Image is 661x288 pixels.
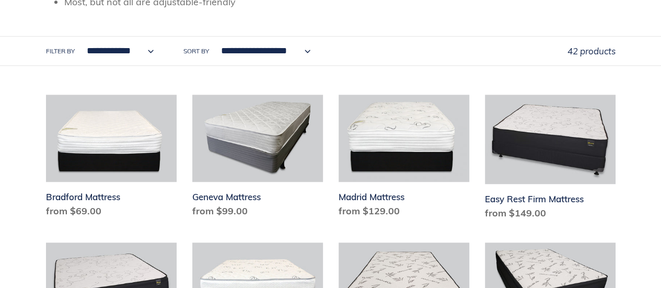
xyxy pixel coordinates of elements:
a: Madrid Mattress [339,95,469,222]
a: Geneva Mattress [192,95,323,222]
label: Filter by [46,47,75,56]
span: 42 products [567,45,616,56]
a: Easy Rest Firm Mattress [485,95,616,224]
label: Sort by [183,47,209,56]
a: Bradford Mattress [46,95,177,222]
